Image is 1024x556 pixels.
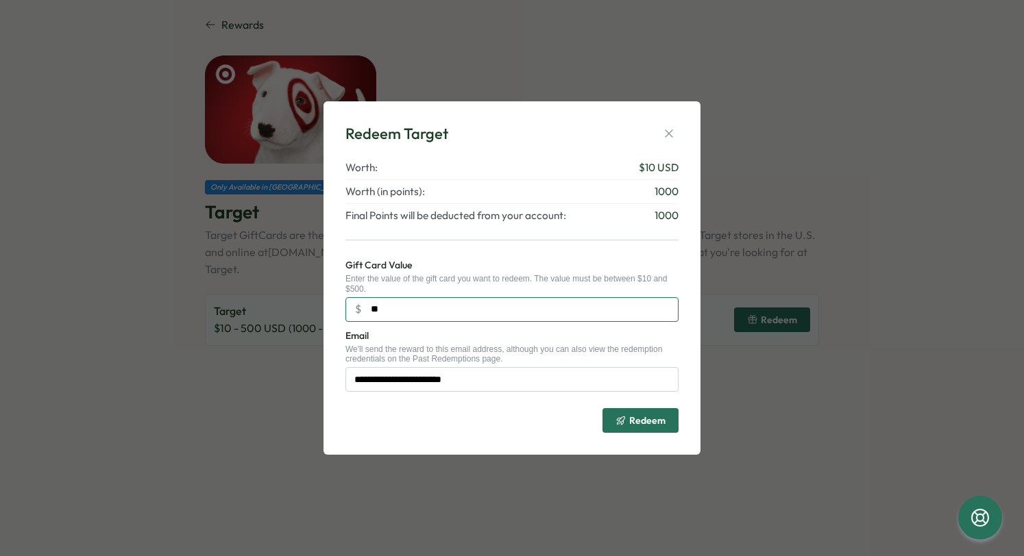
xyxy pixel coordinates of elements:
span: Redeem [629,416,666,425]
label: Email [345,329,369,344]
span: Final Points will be deducted from your account: [345,208,566,223]
div: We'll send the reward to this email address, although you can also view the redemption credential... [345,344,679,364]
div: Redeem Target [345,123,448,144]
span: 1000 [655,208,679,223]
label: Gift Card Value [345,258,412,273]
span: $ 10 USD [639,160,679,175]
button: Redeem [602,408,679,433]
span: 1000 [655,184,679,199]
span: Worth: [345,160,378,175]
span: Worth (in points): [345,184,425,199]
div: Enter the value of the gift card you want to redeem. The value must be between $10 and $500. [345,274,679,294]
